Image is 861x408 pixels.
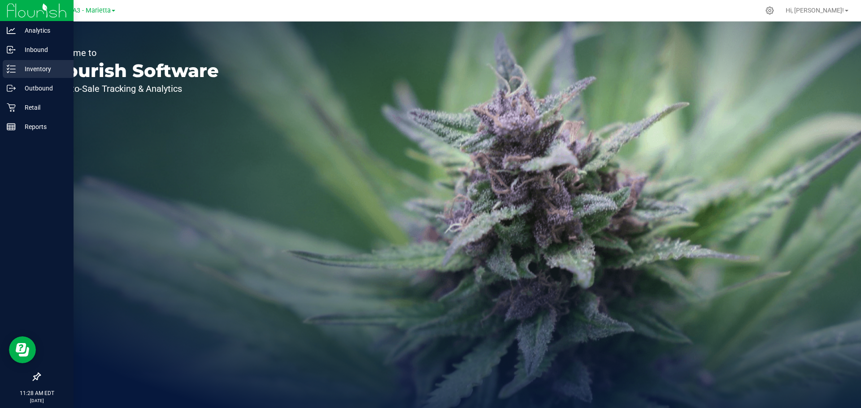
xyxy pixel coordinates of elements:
[16,121,70,132] p: Reports
[16,64,70,74] p: Inventory
[7,122,16,131] inline-svg: Reports
[16,83,70,94] p: Outbound
[7,84,16,93] inline-svg: Outbound
[16,44,70,55] p: Inbound
[48,84,219,93] p: Seed-to-Sale Tracking & Analytics
[48,48,219,57] p: Welcome to
[16,102,70,113] p: Retail
[7,103,16,112] inline-svg: Retail
[48,62,219,80] p: Flourish Software
[4,397,70,404] p: [DATE]
[764,6,775,15] div: Manage settings
[7,45,16,54] inline-svg: Inbound
[786,7,844,14] span: Hi, [PERSON_NAME]!
[7,26,16,35] inline-svg: Analytics
[16,25,70,36] p: Analytics
[7,64,16,73] inline-svg: Inventory
[4,389,70,397] p: 11:28 AM EDT
[68,7,111,14] span: GA3 - Marietta
[9,336,36,363] iframe: Resource center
